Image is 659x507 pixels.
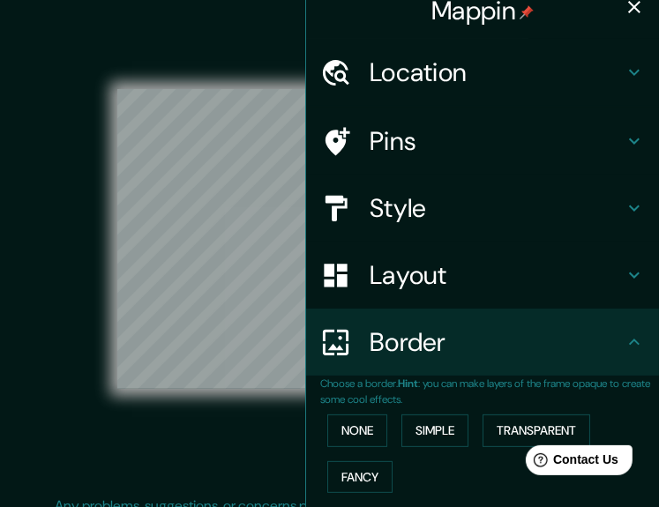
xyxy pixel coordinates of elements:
[370,125,624,157] h4: Pins
[370,259,624,291] h4: Layout
[320,376,659,407] p: Choose a border. : you can make layers of the frame opaque to create some cool effects.
[327,414,387,447] button: None
[306,39,659,106] div: Location
[327,461,393,494] button: Fancy
[370,326,624,358] h4: Border
[370,192,624,224] h4: Style
[520,5,534,19] img: pin-icon.png
[370,56,624,88] h4: Location
[398,377,418,391] b: Hint
[306,309,659,376] div: Border
[306,175,659,242] div: Style
[117,89,542,389] canvas: Map
[502,438,640,488] iframe: Help widget launcher
[483,414,590,447] button: Transparent
[306,242,659,309] div: Layout
[306,108,659,175] div: Pins
[401,414,468,447] button: Simple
